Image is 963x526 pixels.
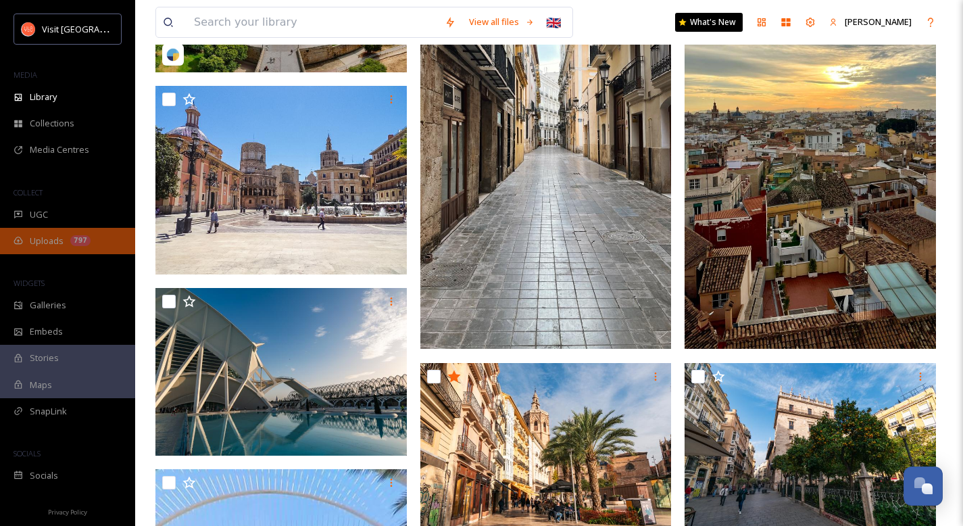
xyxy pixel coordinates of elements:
span: COLLECT [14,187,43,197]
span: Media Centres [30,143,89,156]
span: Embeds [30,325,63,338]
button: Open Chat [904,467,943,506]
span: WIDGETS [14,278,45,288]
span: Galleries [30,299,66,312]
span: [PERSON_NAME] [845,16,912,28]
a: [PERSON_NAME] [822,9,918,35]
a: Privacy Policy [48,503,87,519]
img: ext_1736184528.312216_info@viaggiacorrisogna.it-valencia-11.jpg [155,288,407,456]
span: Library [30,91,57,103]
div: 🇬🇧 [541,10,566,34]
img: download.png [22,22,35,36]
input: Search your library [187,7,438,37]
img: snapsea-logo.png [166,48,180,62]
span: Collections [30,117,74,130]
span: SOCIALS [14,448,41,458]
span: Uploads [30,235,64,247]
a: What's New [675,13,743,32]
span: SnapLink [30,405,67,418]
span: Maps [30,379,52,391]
span: Visit [GEOGRAPHIC_DATA] [42,22,147,35]
img: ext_1736184537.684011_info@viaggiacorrisogna.it-valencia-1.jpg [155,86,407,274]
a: View all files [462,9,541,35]
span: UGC [30,208,48,221]
span: Privacy Policy [48,508,87,517]
div: 797 [70,235,91,246]
span: MEDIA [14,70,37,80]
span: Socials [30,469,58,482]
span: Stories [30,352,59,364]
